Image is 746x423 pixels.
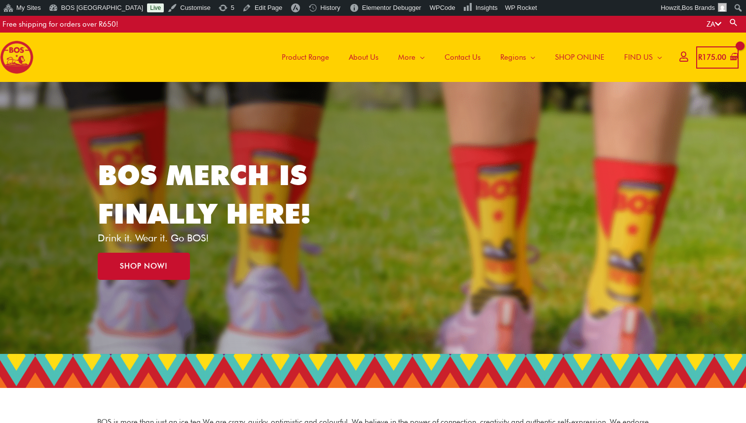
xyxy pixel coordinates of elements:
[388,33,435,82] a: More
[98,233,326,243] p: Drink it. Wear it. Go BOS!
[698,53,702,62] span: R
[264,33,672,82] nav: Site Navigation
[490,33,545,82] a: Regions
[339,33,388,82] a: About Us
[349,42,378,72] span: About Us
[729,18,739,27] a: Search button
[272,33,339,82] a: Product Range
[120,263,168,270] span: SHOP NOW!
[2,16,118,33] div: Free shipping for orders over R650!
[445,42,481,72] span: Contact Us
[398,42,415,72] span: More
[682,4,715,11] span: Bos Brands
[707,20,721,29] a: ZA
[98,158,311,230] a: BOS MERCH IS FINALLY HERE!
[282,42,329,72] span: Product Range
[435,33,490,82] a: Contact Us
[698,53,726,62] bdi: 175.00
[98,253,190,280] a: SHOP NOW!
[500,42,526,72] span: Regions
[624,42,653,72] span: FIND US
[555,42,604,72] span: SHOP ONLINE
[696,46,739,69] a: View Shopping Cart, 1 items
[545,33,614,82] a: SHOP ONLINE
[147,3,164,12] a: Live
